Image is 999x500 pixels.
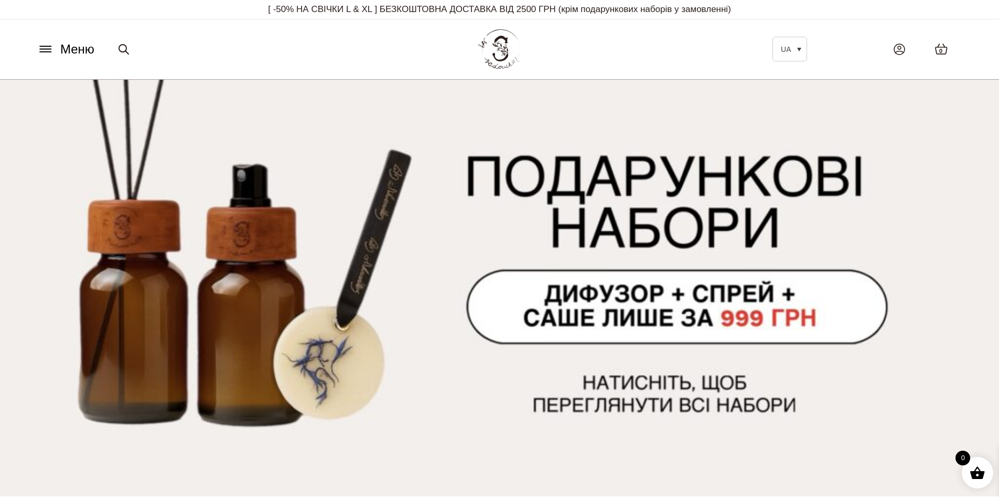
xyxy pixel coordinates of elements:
span: Меню [60,40,94,59]
a: 0 [924,33,959,66]
span: UA [781,45,791,54]
span: 0 [939,47,942,56]
span: 0 [955,451,970,465]
img: BY SADOVSKIY [478,29,520,69]
a: UA [772,37,807,61]
button: Меню [34,39,98,59]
